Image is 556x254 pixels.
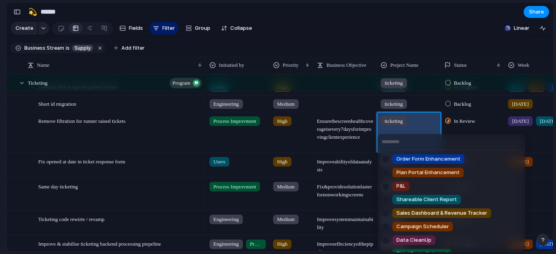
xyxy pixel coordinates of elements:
span: Campaign Scheduler [396,223,449,231]
span: Data CleanUp [396,236,431,244]
span: Plan Portal Enhancement [396,169,460,176]
span: Shareable Client Report [396,196,457,204]
span: P&L [396,182,405,190]
span: Order Form Enhancement [396,155,460,163]
span: Sales Dashboard & Revenue Tracker [396,209,487,217]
